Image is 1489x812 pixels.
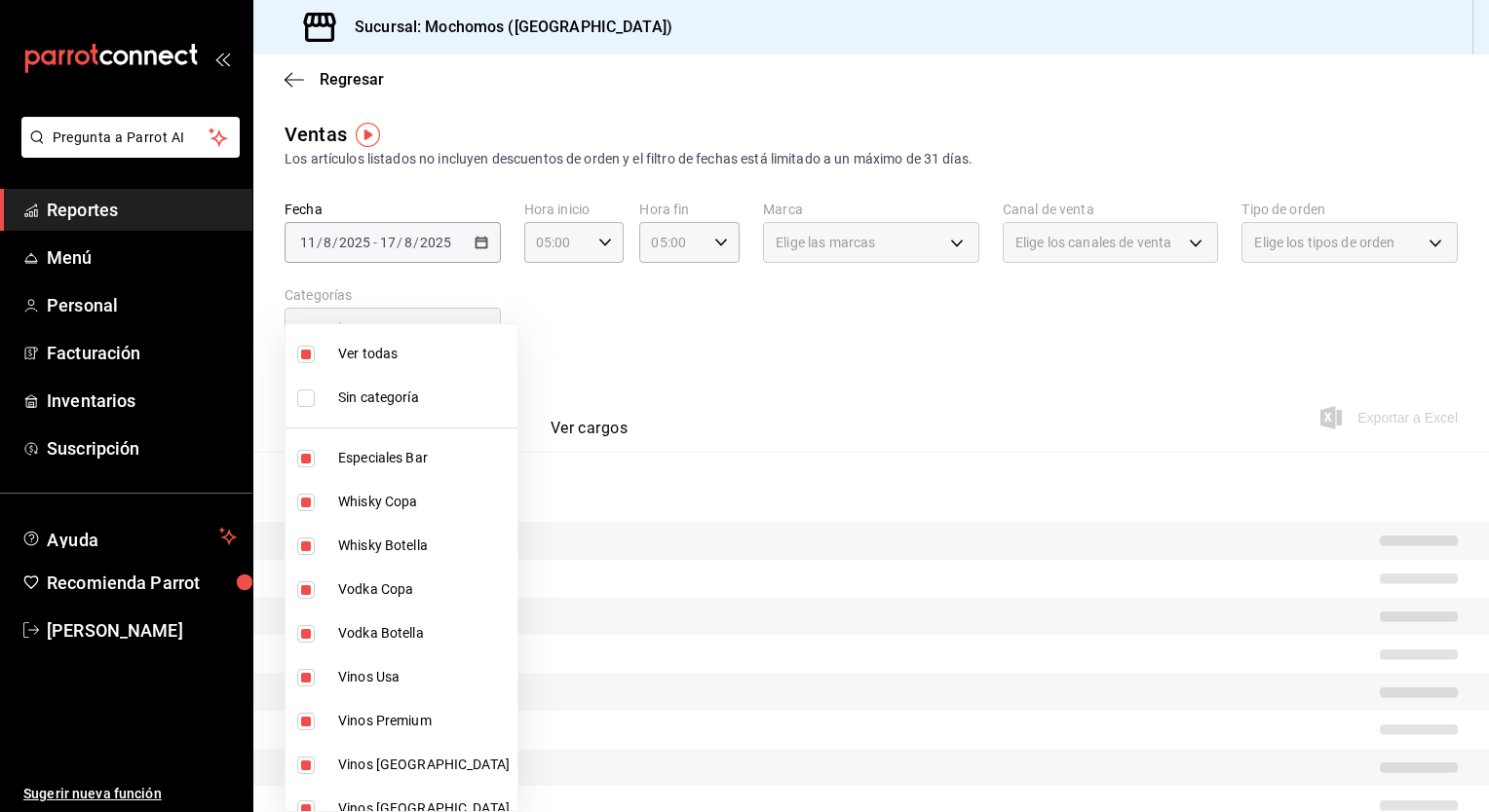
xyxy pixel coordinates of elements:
span: Vinos [GEOGRAPHIC_DATA] [338,755,510,775]
span: Sin categoría [338,388,510,408]
span: Vinos Premium [338,711,510,731]
span: Vodka Copa [338,579,510,600]
span: Whisky Botella [338,535,510,556]
span: Vodka Botella [338,623,510,644]
span: Vinos Usa [338,667,510,687]
img: Tooltip marker [356,123,380,147]
span: Especiales Bar [338,448,510,468]
span: Whisky Copa [338,492,510,512]
span: Ver todas [338,344,510,364]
